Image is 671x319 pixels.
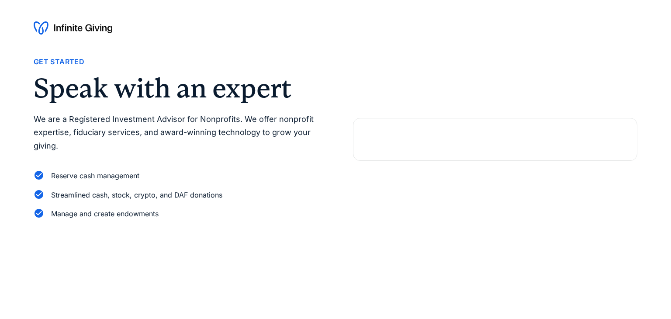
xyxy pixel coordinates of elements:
p: We are a Registered Investment Advisor for Nonprofits. We offer nonprofit expertise, fiduciary se... [34,113,318,153]
div: Get Started [34,56,84,68]
div: Manage and create endowments [51,208,159,220]
h2: Speak with an expert [34,75,318,102]
div: Streamlined cash, stock, crypto, and DAF donations [51,189,222,201]
div: Reserve cash management [51,170,139,182]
